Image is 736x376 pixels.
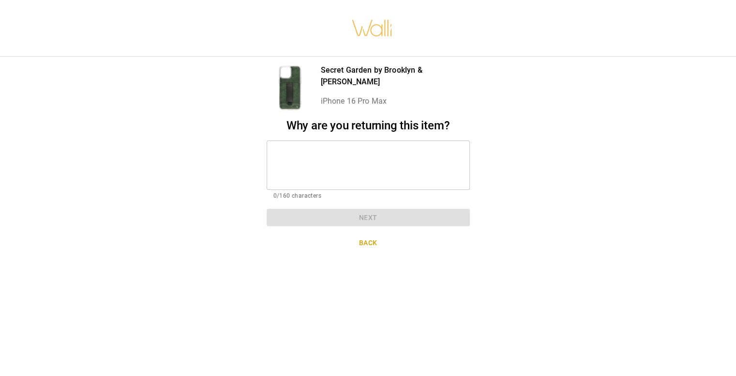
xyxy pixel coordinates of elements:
[273,191,463,201] p: 0/160 characters
[321,64,470,88] p: Secret Garden by Brooklyn & [PERSON_NAME]
[267,234,470,252] button: Back
[351,7,393,49] img: walli-inc.myshopify.com
[321,95,470,107] p: iPhone 16 Pro Max
[267,119,470,133] h2: Why are you returning this item?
